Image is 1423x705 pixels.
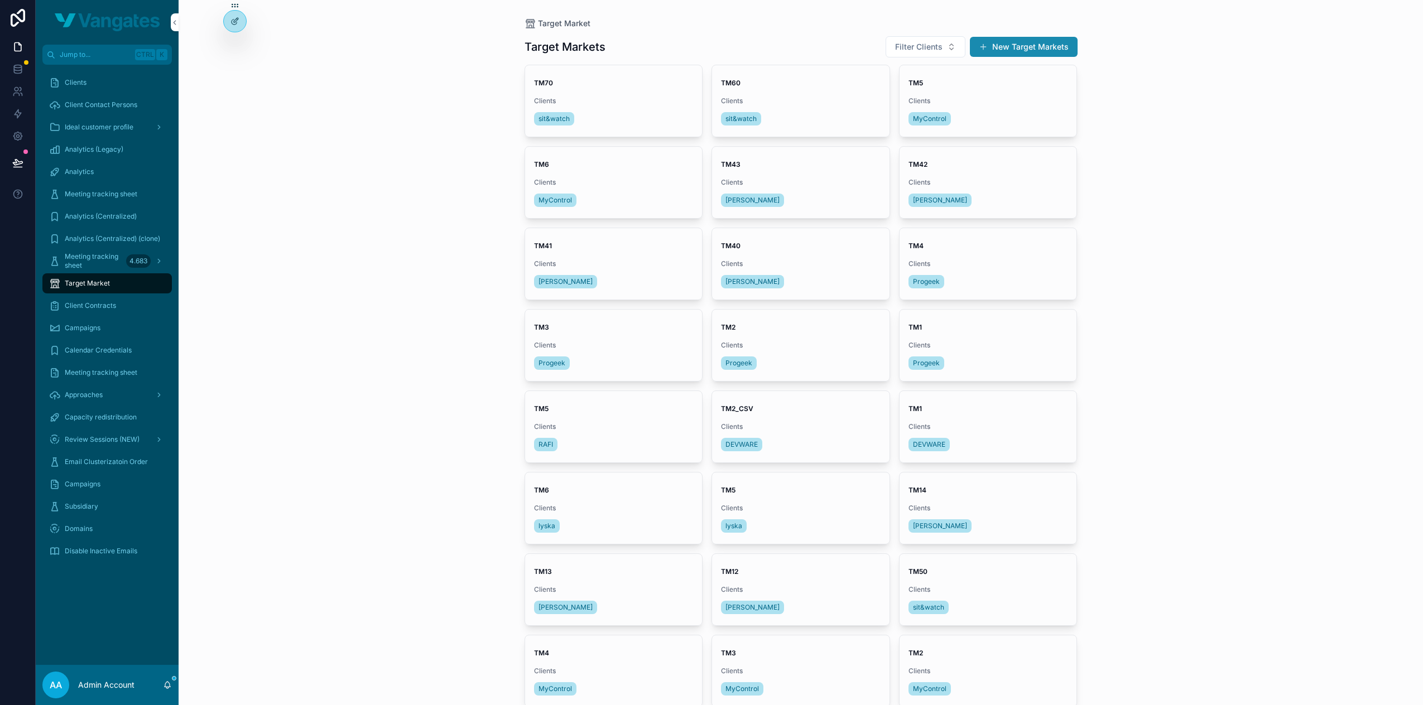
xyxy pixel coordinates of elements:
[42,117,172,137] a: Ideal customer profile
[534,178,694,187] span: Clients
[721,404,753,413] strong: TM2_CSV
[913,603,944,612] span: sit&watch
[65,413,137,422] span: Capacity redistribution
[65,234,160,243] span: Analytics (Centralized) (clone)
[539,521,555,530] span: lyska
[65,547,137,556] span: Disable Inactive Emails
[65,480,100,489] span: Campaigns
[157,50,166,59] span: K
[65,212,137,221] span: Analytics (Centralized)
[534,323,549,331] strong: TM3
[908,96,1068,105] span: Clients
[534,649,549,657] strong: TM4
[50,678,62,692] span: AA
[711,390,890,463] a: TM2_CSVClientsDEVWARE
[908,79,923,87] strong: TM5
[65,190,137,199] span: Meeting tracking sheet
[525,39,605,55] h1: Target Markets
[711,553,890,626] a: TM12Clients[PERSON_NAME]
[908,341,1068,350] span: Clients
[65,167,94,176] span: Analytics
[970,37,1078,57] button: New Target Markets
[899,553,1078,626] a: TM50Clientssit&watch
[65,301,116,310] span: Client Contracts
[539,359,565,368] span: Progeek
[65,435,140,444] span: Review Sessions (NEW)
[721,96,881,105] span: Clients
[721,667,881,675] span: Clients
[908,649,923,657] strong: TM2
[534,96,694,105] span: Clients
[895,41,943,52] span: Filter Clients
[534,422,694,431] span: Clients
[913,359,940,368] span: Progeek
[539,196,572,205] span: MyControl
[525,146,703,219] a: TM6ClientsMyControl
[42,296,172,316] a: Client Contracts
[534,585,694,594] span: Clients
[908,519,972,533] a: [PERSON_NAME]
[711,472,890,544] a: TM5Clientslyska
[908,601,949,614] a: sit&watch
[525,309,703,382] a: TM3ClientsProgeek
[42,541,172,561] a: Disable Inactive Emails
[908,504,1068,513] span: Clients
[42,95,172,115] a: Client Contact Persons
[534,242,552,250] strong: TM41
[534,682,576,696] a: MyControl
[65,524,93,533] span: Domains
[42,474,172,494] a: Campaigns
[908,112,951,125] a: MyControl
[725,277,780,286] span: [PERSON_NAME]
[42,385,172,405] a: Approaches
[908,194,972,207] a: [PERSON_NAME]
[135,49,155,60] span: Ctrl
[721,112,761,125] a: sit&watch
[42,162,172,182] a: Analytics
[721,79,741,87] strong: TM60
[539,277,593,286] span: [PERSON_NAME]
[721,649,736,657] strong: TM3
[534,194,576,207] a: MyControl
[36,65,179,576] div: scrollable content
[721,504,881,513] span: Clients
[908,404,922,413] strong: TM1
[534,341,694,350] span: Clients
[534,486,549,494] strong: TM6
[908,438,950,451] a: DEVWARE
[908,242,924,250] strong: TM4
[908,422,1068,431] span: Clients
[908,160,927,168] strong: TM42
[525,65,703,137] a: TM70Clientssit&watch
[908,323,922,331] strong: TM1
[908,585,1068,594] span: Clients
[539,603,593,612] span: [PERSON_NAME]
[534,356,570,370] a: Progeek
[42,429,172,450] a: Review Sessions (NEW)
[899,472,1078,544] a: TM14Clients[PERSON_NAME]
[534,438,557,451] a: RAFI
[42,318,172,338] a: Campaigns
[725,521,742,530] span: lyska
[711,309,890,382] a: TM2ClientsProgeek
[65,323,100,332] span: Campaigns
[65,279,110,288] span: Target Market
[908,178,1068,187] span: Clients
[42,139,172,160] a: Analytics (Legacy)
[55,13,160,31] img: App logo
[65,252,122,270] span: Meeting tracking sheet
[42,407,172,427] a: Capacity redistribution
[534,259,694,268] span: Clients
[42,229,172,249] a: Analytics (Centralized) (clone)
[725,196,780,205] span: [PERSON_NAME]
[65,457,148,466] span: Email Clusterizatoin Order
[42,206,172,226] a: Analytics (Centralized)
[721,585,881,594] span: Clients
[538,18,590,29] span: Target Market
[42,452,172,472] a: Email Clusterizatoin Order
[534,601,597,614] a: [PERSON_NAME]
[534,519,560,533] a: lyska
[539,684,572,693] span: MyControl
[721,422,881,431] span: Clients
[539,114,570,123] span: sit&watch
